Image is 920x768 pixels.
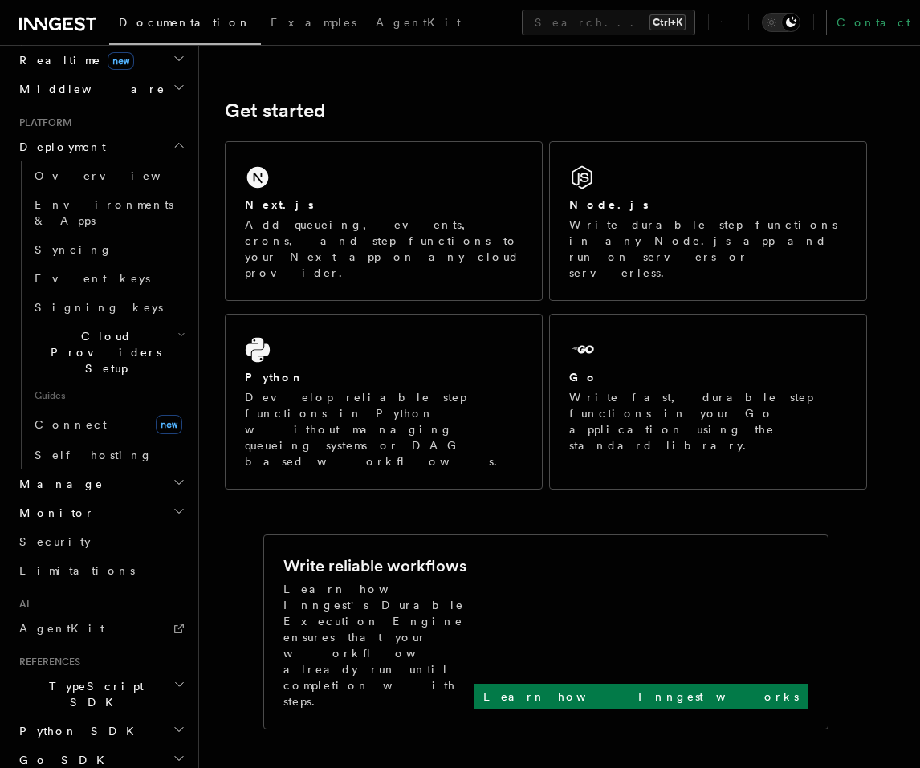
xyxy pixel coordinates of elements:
[261,5,366,43] a: Examples
[549,141,867,301] a: Node.jsWrite durable step functions in any Node.js app and run on servers or serverless.
[108,52,134,70] span: new
[271,16,356,29] span: Examples
[225,314,543,490] a: PythonDevelop reliable step functions in Python without managing queueing systems or DAG based wo...
[569,217,847,281] p: Write durable step functions in any Node.js app and run on servers or serverless.
[13,139,106,155] span: Deployment
[13,46,189,75] button: Realtimenew
[28,322,189,383] button: Cloud Providers Setup
[762,13,800,32] button: Toggle dark mode
[522,10,695,35] button: Search...Ctrl+K
[13,75,189,104] button: Middleware
[19,622,104,635] span: AgentKit
[35,243,112,256] span: Syncing
[13,614,189,643] a: AgentKit
[483,689,799,705] p: Learn how Inngest works
[225,100,325,122] a: Get started
[35,169,200,182] span: Overview
[13,161,189,469] div: Deployment
[13,678,173,710] span: TypeScript SDK
[13,752,114,768] span: Go SDK
[569,369,598,385] h2: Go
[28,383,189,408] span: Guides
[549,314,867,490] a: GoWrite fast, durable step functions in your Go application using the standard library.
[19,564,135,577] span: Limitations
[28,190,189,235] a: Environments & Apps
[35,301,163,314] span: Signing keys
[13,81,165,97] span: Middleware
[109,5,261,45] a: Documentation
[28,264,189,293] a: Event keys
[474,684,808,709] a: Learn how Inngest works
[35,272,150,285] span: Event keys
[245,389,523,469] p: Develop reliable step functions in Python without managing queueing systems or DAG based workflows.
[35,449,153,461] span: Self hosting
[13,476,104,492] span: Manage
[28,328,177,376] span: Cloud Providers Setup
[28,441,189,469] a: Self hosting
[283,555,466,577] h2: Write reliable workflows
[28,293,189,322] a: Signing keys
[13,52,134,68] span: Realtime
[245,197,314,213] h2: Next.js
[35,198,173,227] span: Environments & Apps
[19,535,91,548] span: Security
[569,389,847,453] p: Write fast, durable step functions in your Go application using the standard library.
[28,161,189,190] a: Overview
[13,132,189,161] button: Deployment
[13,469,189,498] button: Manage
[13,672,189,717] button: TypeScript SDK
[28,408,189,441] a: Connectnew
[245,217,523,281] p: Add queueing, events, crons, and step functions to your Next app on any cloud provider.
[13,717,189,746] button: Python SDK
[283,581,474,709] p: Learn how Inngest's Durable Execution Engine ensures that your workflow already run until complet...
[13,556,189,585] a: Limitations
[119,16,251,29] span: Documentation
[376,16,461,29] span: AgentKit
[366,5,470,43] a: AgentKit
[13,598,30,611] span: AI
[13,116,72,129] span: Platform
[28,235,189,264] a: Syncing
[225,141,543,301] a: Next.jsAdd queueing, events, crons, and step functions to your Next app on any cloud provider.
[156,415,182,434] span: new
[13,498,189,527] button: Monitor
[13,656,80,668] span: References
[13,505,95,521] span: Monitor
[569,197,649,213] h2: Node.js
[13,527,189,556] a: Security
[35,418,107,431] span: Connect
[649,14,686,30] kbd: Ctrl+K
[245,369,304,385] h2: Python
[13,723,144,739] span: Python SDK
